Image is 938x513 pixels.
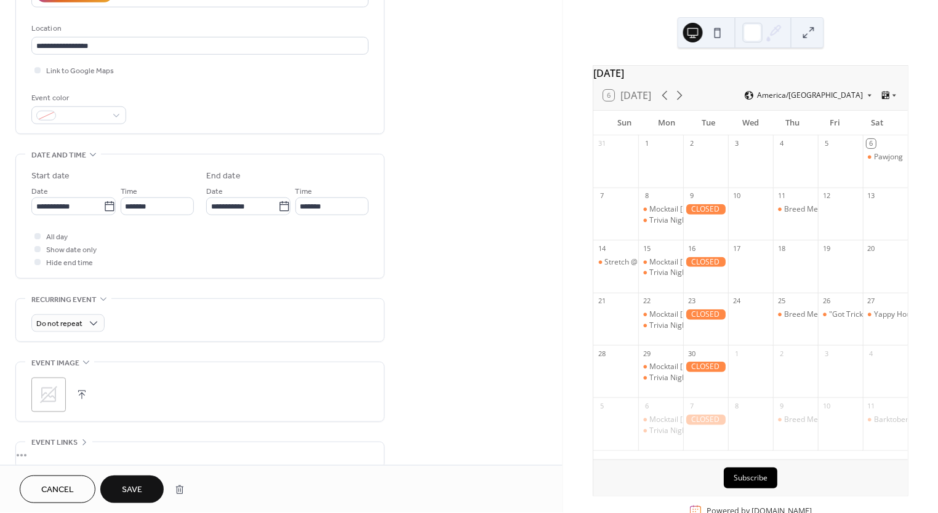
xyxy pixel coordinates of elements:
[638,362,683,372] div: Mocktail Monday
[642,139,651,148] div: 1
[649,204,704,215] div: Mocktail [DATE]
[642,349,651,358] div: 29
[822,349,831,358] div: 3
[784,415,833,425] div: Breed Meetup
[683,415,728,425] div: CLOSED
[597,244,606,253] div: 14
[642,191,651,201] div: 8
[784,309,833,320] div: Breed Meetup
[20,475,95,503] button: Cancel
[649,268,689,278] div: Trivia Night
[777,244,786,253] div: 18
[874,309,914,320] div: Yappy Hour
[638,309,683,320] div: Mocktail Monday
[777,349,786,358] div: 2
[773,309,818,320] div: Breed Meetup
[757,92,863,99] span: America/[GEOGRAPHIC_DATA]
[593,66,908,81] div: [DATE]
[646,111,687,135] div: Mon
[687,191,696,201] div: 9
[683,204,728,215] div: CLOSED
[638,204,683,215] div: Mocktail Monday
[687,111,729,135] div: Tue
[46,244,97,257] span: Show date only
[121,186,138,199] span: Time
[649,426,689,436] div: Trivia Night
[642,244,651,253] div: 15
[814,111,856,135] div: Fri
[777,139,786,148] div: 4
[867,244,876,253] div: 20
[687,139,696,148] div: 2
[638,320,683,331] div: Trivia Night
[597,139,606,148] div: 31
[687,244,696,253] div: 16
[874,415,921,425] div: Barktoberfest
[649,215,689,226] div: Trivia Night
[687,296,696,306] div: 23
[773,415,818,425] div: Breed Meetup
[822,296,831,306] div: 26
[31,149,86,162] span: Date and time
[867,401,876,410] div: 11
[732,139,741,148] div: 3
[818,309,863,320] div: "Got Tricks?" Workshop
[31,170,70,183] div: Start date
[603,111,645,135] div: Sun
[100,475,164,503] button: Save
[649,309,704,320] div: Mocktail [DATE]
[730,111,772,135] div: Wed
[604,257,702,268] div: Stretch @ Fetch: Puppy Yoga
[46,257,93,270] span: Hide end time
[822,191,831,201] div: 12
[649,320,689,331] div: Trivia Night
[777,191,786,201] div: 11
[863,152,908,162] div: Pawjong
[41,484,74,497] span: Cancel
[295,186,313,199] span: Time
[638,373,683,383] div: Trivia Night
[597,191,606,201] div: 7
[777,296,786,306] div: 25
[867,349,876,358] div: 4
[683,257,728,268] div: CLOSED
[649,415,704,425] div: Mocktail [DATE]
[638,426,683,436] div: Trivia Night
[593,257,638,268] div: Stretch @ Fetch: Puppy Yoga
[724,467,777,488] button: Subscribe
[683,362,728,372] div: CLOSED
[206,186,223,199] span: Date
[638,257,683,268] div: Mocktail Monday
[856,111,898,135] div: Sat
[649,362,704,372] div: Mocktail [DATE]
[597,401,606,410] div: 5
[874,152,903,162] div: Pawjong
[772,111,814,135] div: Thu
[31,293,97,306] span: Recurring event
[206,170,241,183] div: End date
[863,415,908,425] div: Barktoberfest
[597,296,606,306] div: 21
[31,437,78,450] span: Event links
[46,231,68,244] span: All day
[642,296,651,306] div: 22
[784,204,833,215] div: Breed Meetup
[829,309,909,320] div: "Got Tricks?" Workshop
[31,378,66,412] div: ;
[31,22,366,35] div: Location
[597,349,606,358] div: 28
[642,401,651,410] div: 6
[773,204,818,215] div: Breed Meetup
[687,349,696,358] div: 30
[732,349,741,358] div: 1
[863,309,908,320] div: Yappy Hour
[777,401,786,410] div: 9
[649,373,689,383] div: Trivia Night
[732,401,741,410] div: 8
[683,309,728,320] div: CLOSED
[687,401,696,410] div: 7
[31,186,48,199] span: Date
[122,484,142,497] span: Save
[867,139,876,148] div: 6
